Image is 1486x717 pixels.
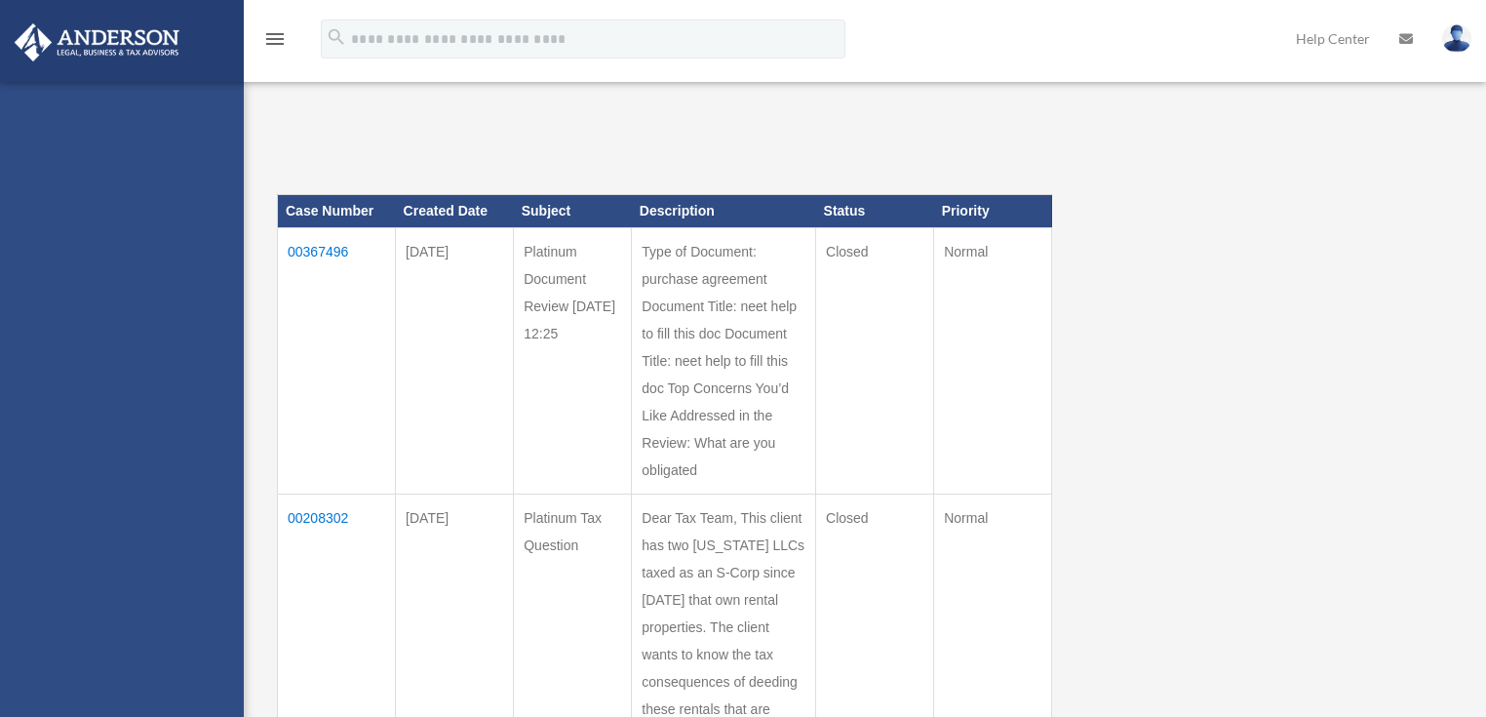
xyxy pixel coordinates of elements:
i: search [326,26,347,48]
td: [DATE] [396,228,514,495]
th: Subject [514,195,632,228]
img: User Pic [1442,24,1471,53]
td: Type of Document: purchase agreement Document Title: neet help to fill this doc Document Title: n... [632,228,816,495]
td: 00367496 [278,228,396,495]
th: Priority [934,195,1052,228]
td: Closed [816,228,934,495]
a: menu [263,34,287,51]
img: Anderson Advisors Platinum Portal [9,23,185,61]
th: Description [632,195,816,228]
th: Case Number [278,195,396,228]
td: Platinum Document Review [DATE] 12:25 [514,228,632,495]
th: Created Date [396,195,514,228]
i: menu [263,27,287,51]
th: Status [816,195,934,228]
td: Normal [934,228,1052,495]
